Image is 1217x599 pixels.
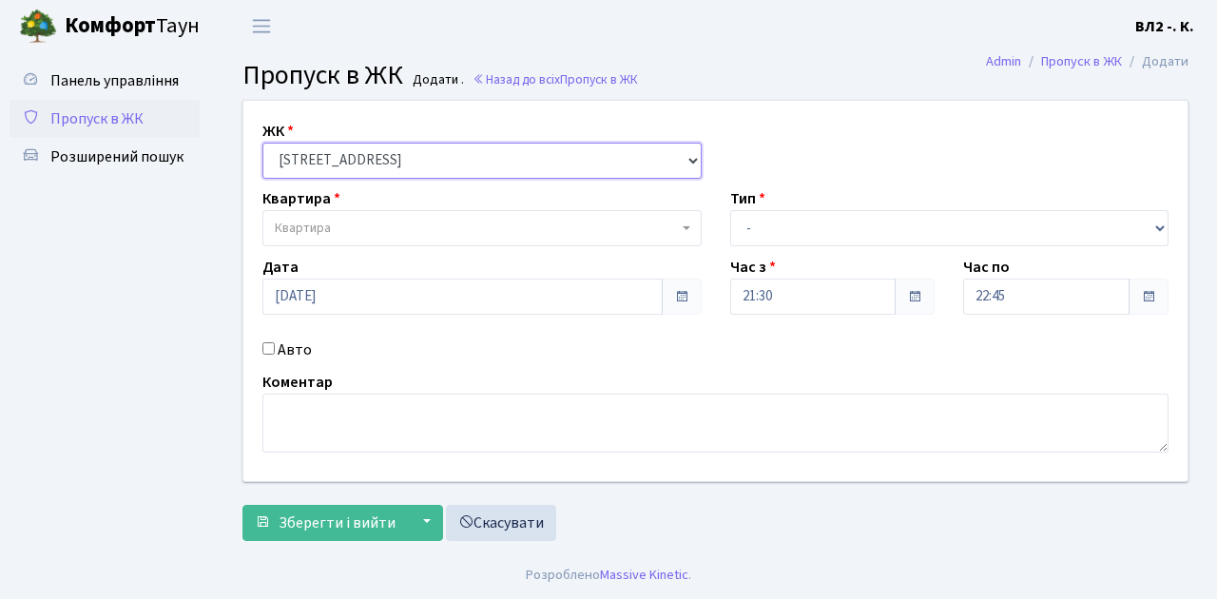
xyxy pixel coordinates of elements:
button: Зберегти і вийти [242,505,408,541]
a: Розширений пошук [10,138,200,176]
img: logo.png [19,8,57,46]
label: ЖК [262,120,294,143]
a: Пропуск в ЖК [10,100,200,138]
label: Коментар [262,371,333,394]
span: Пропуск в ЖК [560,70,638,88]
label: Авто [278,338,312,361]
span: Розширений пошук [50,146,184,167]
span: Таун [65,10,200,43]
span: Панель управління [50,70,179,91]
li: Додати [1122,51,1188,72]
label: Дата [262,256,299,279]
span: Пропуск в ЖК [50,108,144,129]
a: ВЛ2 -. К. [1135,15,1194,38]
a: Скасувати [446,505,556,541]
label: Час по [963,256,1010,279]
b: ВЛ2 -. К. [1135,16,1194,37]
span: Зберегти і вийти [279,512,396,533]
div: Розроблено . [526,565,691,586]
a: Назад до всіхПропуск в ЖК [473,70,638,88]
b: Комфорт [65,10,156,41]
span: Квартира [275,219,331,238]
label: Час з [730,256,776,279]
label: Тип [730,187,765,210]
nav: breadcrumb [957,42,1217,82]
label: Квартира [262,187,340,210]
button: Переключити навігацію [238,10,285,42]
a: Massive Kinetic [600,565,688,585]
a: Admin [986,51,1021,71]
a: Пропуск в ЖК [1041,51,1122,71]
span: Пропуск в ЖК [242,56,403,94]
small: Додати . [409,72,464,88]
a: Панель управління [10,62,200,100]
